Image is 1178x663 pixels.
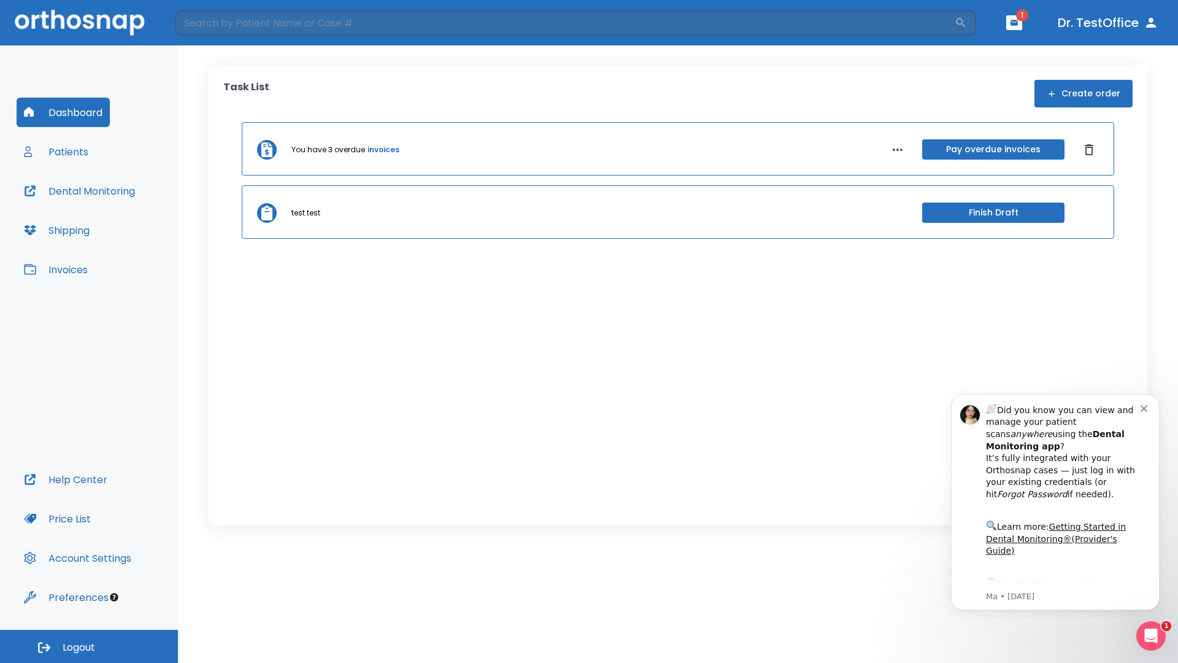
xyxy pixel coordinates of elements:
[175,10,955,35] input: Search by Patient Name or Case #
[1053,12,1163,34] button: Dr. TestOffice
[17,137,96,166] button: Patients
[63,641,95,654] span: Logout
[15,10,145,35] img: Orthosnap
[368,144,399,155] a: invoices
[17,98,110,127] button: Dashboard
[208,19,218,29] button: Dismiss notification
[17,543,139,573] button: Account Settings
[1161,621,1171,631] span: 1
[922,139,1064,160] button: Pay overdue invoices
[53,196,163,218] a: App Store
[109,592,120,603] div: Tooltip anchor
[223,80,269,107] p: Task List
[922,203,1064,223] button: Finish Draft
[1016,9,1028,21] span: 1
[291,144,365,155] p: You have 3 overdue
[1034,80,1133,107] button: Create order
[17,215,97,245] button: Shipping
[17,504,98,533] button: Price List
[17,176,142,206] button: Dental Monitoring
[17,465,115,494] button: Help Center
[53,193,208,255] div: Download the app: | ​ Let us know if you need help getting started!
[17,583,116,612] button: Preferences
[933,383,1178,618] iframe: Intercom notifications message
[53,208,208,219] p: Message from Ma, sent 7w ago
[1136,621,1166,651] iframe: Intercom live chat
[291,207,320,219] p: test test
[1079,140,1099,160] button: Dismiss
[17,255,95,284] button: Invoices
